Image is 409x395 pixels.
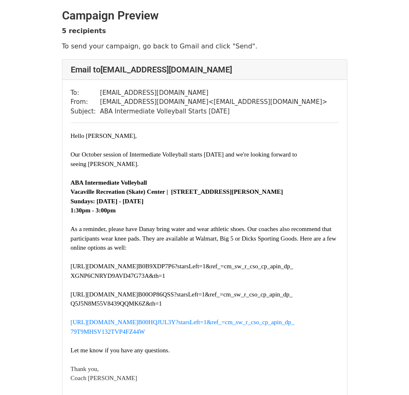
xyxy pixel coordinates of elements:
td: ABA Intermediate Volleyball Starts [DATE] [100,107,328,116]
font: As a reminder, please have Danay bring water and wear athletic shoes. Our coaches also recommend ... [71,226,337,251]
strong: 5 recipients [62,27,106,35]
td: [EMAIL_ADDRESS][DOMAIN_NAME] < [EMAIL_ADDRESS][DOMAIN_NAME] > [100,97,328,107]
font: Our October session of Intermediate Volleyball sta rts [DATE] and we're looking forward to seeing... [71,151,297,167]
font: [URL][DOMAIN_NAME] B0B9XDP7P6?starsLeft=1&ref_= cm_sw_r_cso_cp_apin_dp_ XGNP6CNRYD9AVD47G73A&th=1 [71,263,294,279]
td: [EMAIL_ADDRESS][DOMAIN_NAME] [100,88,328,98]
a: [URL][DOMAIN_NAME]B00OP86QSS?starsLeft=1&ref_=cm_sw_r_cso_cp_apin_dp_Q5J5N8M55V8439QQMK6Z&th=1 [71,291,293,308]
td: Subject: [71,107,100,116]
b: ABA Intermediate Volleyball Vacaville Recreation (Skate) Center | [STREET_ADDRESS][PERSON_NAME] [71,179,283,195]
td: To: [71,88,100,98]
font: Sundays: [DATE] - [DATE] [71,198,144,205]
b: 1:30pm - 3:00pm [71,207,116,214]
font: Thank you, Coach [PERSON_NAME] [71,366,137,382]
a: [URL][DOMAIN_NAME]B0B9XDP7P6?starsLeft=1&ref_=cm_sw_r_cso_cp_apin_dp_XGNP6CNRYD9AVD47G73A&th=1 [71,263,294,279]
font: [URL][DOMAIN_NAME] B00OP86QSS?starsLeft=1&ref_= cm_sw_r_cso_cp_apin_dp_ Q5J5N8M55V8439QQMK6Z&th=1 [71,291,293,307]
h2: Campaign Preview [62,9,347,23]
a: [URL][DOMAIN_NAME]B00HQJUL3Y?starsLeft=1&ref_=cm_sw_r_cso_cp_apin_dp_79T9MHSV132TVP4FZ44W [71,319,294,335]
p: To send your campaign, go back to Gmail and click "Send". [62,42,347,51]
iframe: Chat Widget [368,355,409,395]
font: Let me know if you have any questions. [71,347,170,354]
td: From: [71,97,100,107]
font: Hello [PERSON_NAME], [71,132,137,139]
h4: Email to [EMAIL_ADDRESS][DOMAIN_NAME] [71,65,339,75]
